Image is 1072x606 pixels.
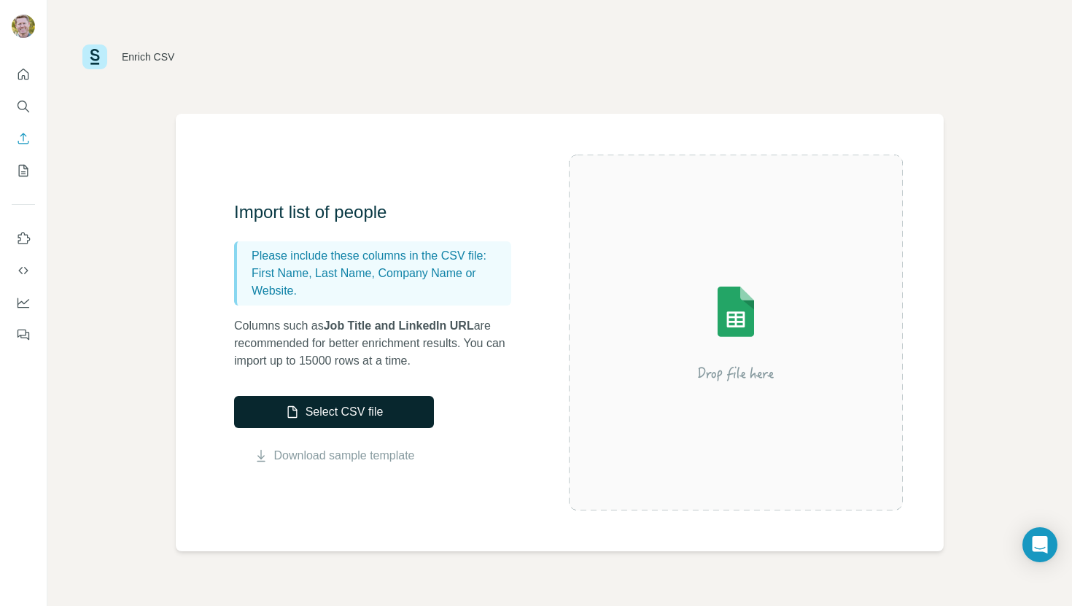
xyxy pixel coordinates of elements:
button: Quick start [12,61,35,88]
button: Use Surfe API [12,257,35,284]
button: Dashboard [12,290,35,316]
button: Search [12,93,35,120]
div: Enrich CSV [122,50,174,64]
img: Surfe Logo [82,44,107,69]
button: Feedback [12,322,35,348]
button: Enrich CSV [12,125,35,152]
div: Open Intercom Messenger [1022,527,1057,562]
button: Use Surfe on LinkedIn [12,225,35,252]
p: Columns such as are recommended for better enrichment results. You can import up to 15000 rows at... [234,317,526,370]
a: Download sample template [274,447,415,465]
button: My lists [12,158,35,184]
h3: Import list of people [234,201,526,224]
img: Surfe Illustration - Drop file here or select below [605,245,867,420]
img: Avatar [12,15,35,38]
span: Job Title and LinkedIn URL [324,319,474,332]
button: Select CSV file [234,396,434,428]
p: First Name, Last Name, Company Name or Website. [252,265,505,300]
button: Download sample template [234,447,434,465]
p: Please include these columns in the CSV file: [252,247,505,265]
